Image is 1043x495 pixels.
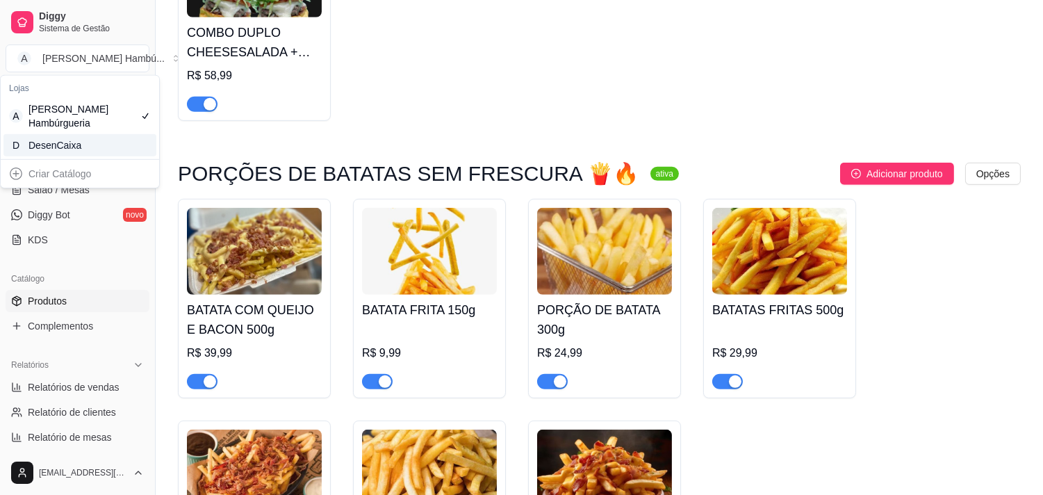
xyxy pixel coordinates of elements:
[9,109,23,123] span: A
[6,268,149,290] div: Catálogo
[6,6,149,39] a: DiggySistema de Gestão
[187,67,322,84] div: R$ 58,99
[28,430,112,444] span: Relatório de mesas
[6,290,149,312] a: Produtos
[187,345,322,362] div: R$ 39,99
[6,44,149,72] button: Select a team
[178,165,639,182] h3: PORÇÕES DE BATATAS SEM FRESCURA 🍟🔥
[965,163,1021,185] button: Opções
[6,426,149,448] a: Relatório de mesas
[840,163,954,185] button: Adicionar produto
[537,208,672,295] img: product-image
[851,169,861,179] span: plus-circle
[6,456,149,489] button: [EMAIL_ADDRESS][DOMAIN_NAME]
[28,208,70,222] span: Diggy Bot
[28,138,91,152] div: DesenCaixa
[712,345,847,362] div: R$ 29,99
[187,300,322,339] h4: BATATA COM QUEIJO E BACON 500g
[6,229,149,251] a: KDS
[11,359,49,371] span: Relatórios
[28,405,116,419] span: Relatório de clientes
[28,294,67,308] span: Produtos
[867,166,943,181] span: Adicionar produto
[39,23,144,34] span: Sistema de Gestão
[28,233,48,247] span: KDS
[362,345,497,362] div: R$ 9,99
[712,300,847,320] h4: BATATAS FRITAS 500g
[28,102,91,130] div: [PERSON_NAME] Hambúrgueria
[537,345,672,362] div: R$ 24,99
[362,208,497,295] img: product-image
[1,160,159,188] div: Suggestions
[39,10,144,23] span: Diggy
[28,380,120,394] span: Relatórios de vendas
[187,23,322,62] h4: COMBO DUPLO CHEESESALADA + (BATATA + REFRIGERANTE 1,5L)
[6,179,149,201] a: Salão / Mesas
[362,300,497,320] h4: BATATA FRITA 150g
[976,166,1010,181] span: Opções
[187,208,322,295] img: product-image
[6,315,149,337] a: Complementos
[712,208,847,295] img: product-image
[6,401,149,423] a: Relatório de clientes
[28,183,90,197] span: Salão / Mesas
[39,467,127,478] span: [EMAIL_ADDRESS][DOMAIN_NAME]
[537,300,672,339] h4: PORÇÃO DE BATATA 300g
[3,79,156,98] div: Lojas
[42,51,165,65] div: [PERSON_NAME] Hambú ...
[17,51,31,65] span: A
[9,138,23,152] span: D
[6,204,149,226] a: Diggy Botnovo
[650,167,679,181] sup: ativa
[1,76,159,159] div: Suggestions
[28,319,93,333] span: Complementos
[6,376,149,398] a: Relatórios de vendas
